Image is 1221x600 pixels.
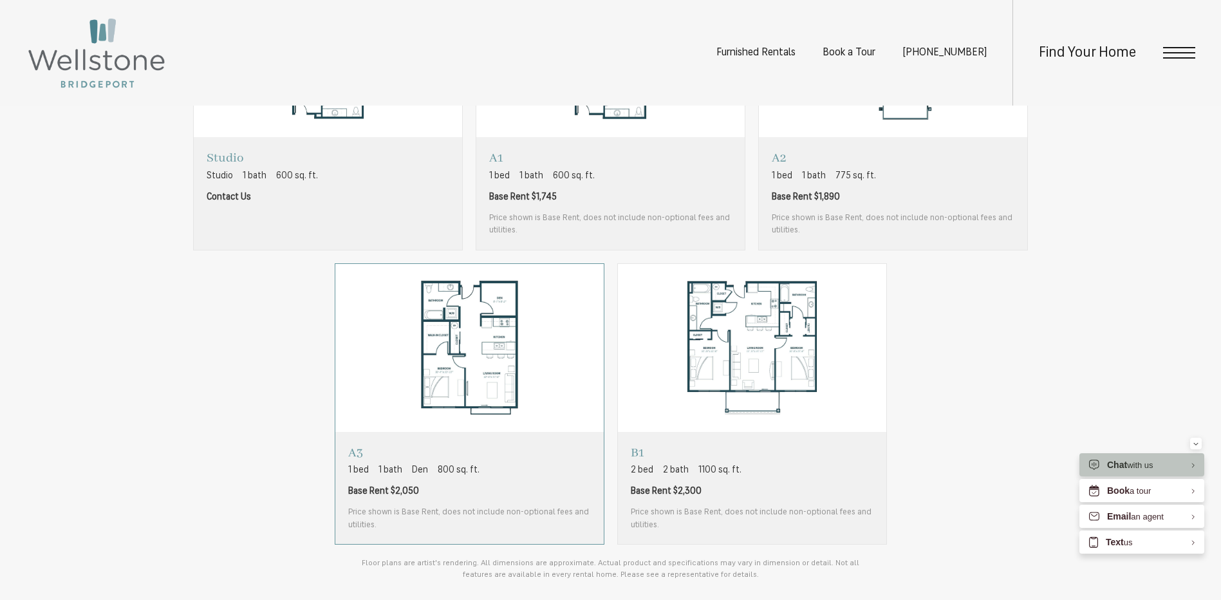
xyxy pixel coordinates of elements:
[378,464,402,477] span: 1 bath
[489,191,557,204] span: Base Rent $1,745
[348,485,419,498] span: Base Rent $2,050
[902,48,987,58] a: Call us at (253) 400-3144
[553,169,595,183] span: 600 sq. ft.
[276,169,318,183] span: 600 sq. ft.
[348,445,591,461] p: A3
[631,445,873,461] p: B1
[353,558,868,581] p: Floor plans are artist's rendering. All dimensions are approximate. Actual product and specificat...
[772,212,1014,237] span: Price shown is Base Rent, does not include non-optional fees and utilities.
[335,263,604,545] a: View floorplan A3
[26,16,167,90] img: Wellstone
[348,464,369,477] span: 1 bed
[617,263,887,545] a: View floorplan B1
[823,48,875,58] a: Book a Tour
[902,48,987,58] span: [PHONE_NUMBER]
[207,150,318,166] p: Studio
[716,48,796,58] a: Furnished Rentals
[489,212,732,237] span: Price shown is Base Rent, does not include non-optional fees and utilities.
[207,169,233,183] span: Studio
[631,485,702,498] span: Base Rent $2,300
[835,169,876,183] span: 775 sq. ft.
[519,169,543,183] span: 1 bath
[698,464,741,477] span: 1100 sq. ft.
[802,169,826,183] span: 1 bath
[631,464,653,477] span: 2 bed
[438,464,480,477] span: 800 sq. ft.
[663,464,689,477] span: 2 bath
[412,464,428,477] span: Den
[243,169,266,183] span: 1 bath
[631,506,873,531] span: Price shown is Base Rent, does not include non-optional fees and utilities.
[207,191,251,204] span: Contact Us
[618,264,886,433] img: B1 - 2 bedroom floorplan layout with 2 bathrooms and 1100 square feet
[1163,47,1195,59] button: Open Menu
[1039,46,1136,61] a: Find Your Home
[335,264,604,433] img: A3 - 1 bedroom floorplan layout with 1 bathroom and 800 square feet
[348,506,591,531] span: Price shown is Base Rent, does not include non-optional fees and utilities.
[772,191,840,204] span: Base Rent $1,890
[489,150,732,166] p: A1
[772,150,1014,166] p: A2
[489,169,510,183] span: 1 bed
[772,169,792,183] span: 1 bed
